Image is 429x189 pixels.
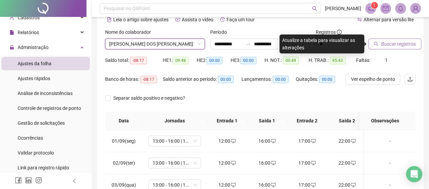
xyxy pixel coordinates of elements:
[9,45,14,50] span: lock
[332,181,362,189] div: 22:00
[351,75,395,83] span: Ver espelho de ponto
[105,75,163,83] div: Banco de horas:
[207,112,247,130] th: Entrada 1
[332,137,362,145] div: 22:00
[350,139,356,143] span: desktop
[359,112,410,130] th: Observações
[371,2,378,9] sup: 1
[197,42,201,46] span: down
[310,139,316,143] span: desktop
[319,76,335,83] span: 00:00
[373,3,375,8] span: 1
[18,150,54,156] span: Validar protocolo
[327,112,367,130] th: Saída 2
[370,181,410,189] div: -
[9,30,14,35] span: file
[309,56,356,64] div: H. TRAB.:
[35,177,42,184] span: instagram
[18,15,40,20] span: Cadastros
[265,56,309,64] div: H. NOT.:
[220,17,225,22] span: history
[370,159,410,167] div: -
[368,5,374,11] span: notification
[112,182,136,188] span: 03/09(qua)
[18,105,81,111] span: Controle de registros de ponto
[397,5,404,11] span: bell
[163,56,197,64] div: HE 1:
[182,17,213,22] span: Assista o vídeo
[230,183,236,187] span: desktop
[407,76,413,82] span: upload
[368,39,421,49] button: Buscar registros
[18,135,43,141] span: Ocorrências
[113,160,135,166] span: 02/09(ter)
[109,39,201,49] span: LUIZ ANTONIO DOS SANTOS
[270,139,276,143] span: desktop
[292,159,321,167] div: 17:00
[9,15,14,20] span: user-add
[18,76,50,81] span: Ajustes rápidos
[365,117,405,124] span: Observações
[287,112,327,130] th: Entrada 2
[112,138,136,144] span: 01/09(seg)
[190,42,194,46] span: filter
[325,5,361,12] span: [PERSON_NAME]
[370,137,410,145] div: -
[330,57,346,64] span: 95:43
[279,34,364,53] div: Atualize a tabela para visualizar as alterações
[72,179,77,183] span: left
[246,41,251,47] span: to
[356,57,371,63] span: Faltas:
[381,40,416,48] span: Buscar registros
[227,17,255,22] span: Faça um tour
[332,159,362,167] div: 22:00
[230,161,236,165] span: desktop
[163,75,241,83] div: Saldo anterior ao período:
[345,74,400,85] button: Ver espelho de ponto
[337,30,342,34] span: info-circle
[350,161,356,165] span: desktop
[105,112,142,130] th: Data
[350,183,356,187] span: desktop
[374,42,378,46] span: search
[111,94,188,102] span: Separar saldo positivo e negativo?
[18,61,52,66] span: Ajustes da folha
[15,177,22,184] span: facebook
[296,75,343,83] div: Quitações:
[247,112,287,130] th: Saída 1
[231,56,265,64] div: HE 3:
[18,30,39,35] span: Relatórios
[383,5,389,11] span: mail
[18,165,69,170] span: Link para registro rápido
[153,158,197,168] span: 13:00 - 16:00 | 17:00 - 22:00
[175,17,180,22] span: youtube
[212,137,241,145] div: 12:00
[207,57,222,64] span: 00:00
[212,181,241,189] div: 12:00
[153,136,197,146] span: 13:00 - 16:00 | 17:00 - 22:00
[292,137,321,145] div: 17:00
[18,91,73,96] span: Análise de inconsistências
[210,28,231,36] label: Período
[310,183,316,187] span: desktop
[240,57,256,64] span: 00:00
[18,120,65,126] span: Gestão de solicitações
[105,56,163,64] div: Saldo total:
[173,57,189,64] span: 09:48
[25,177,32,184] span: linkedin
[270,183,276,187] span: desktop
[197,56,231,64] div: HE 2:
[410,3,421,14] img: 85830
[107,17,112,22] span: file-text
[252,181,281,189] div: 16:00
[357,17,362,22] span: swap
[105,28,155,36] label: Nome do colaborador
[252,137,281,145] div: 16:00
[270,161,276,165] span: desktop
[312,6,317,11] span: search
[283,57,299,64] span: 00:49
[18,45,48,50] span: Administração
[364,17,414,22] span: Alternar para versão lite
[212,159,241,167] div: 12:00
[316,28,342,36] span: Registros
